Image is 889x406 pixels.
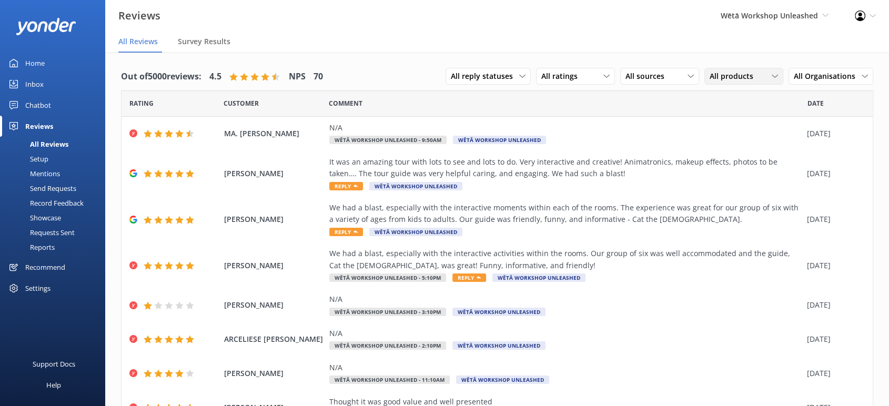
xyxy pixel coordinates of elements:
span: Reply [329,228,363,236]
div: Inbox [25,74,44,95]
div: [DATE] [807,260,860,271]
div: [DATE] [807,128,860,139]
span: Question [329,98,362,108]
span: Wētā Workshop Unleashed [452,341,545,350]
div: Reviews [25,116,53,137]
span: All reply statuses [451,70,519,82]
a: All Reviews [6,137,105,151]
a: Requests Sent [6,225,105,240]
h4: NPS [289,70,306,84]
img: yonder-white-logo.png [16,18,76,35]
span: Date [129,98,154,108]
span: Wētā Workshop Unleashed [492,273,585,282]
span: Wētā Workshop Unleashed - 9:50am [329,136,447,144]
span: Date [807,98,824,108]
span: Reply [452,273,486,282]
div: All Reviews [6,137,68,151]
span: [PERSON_NAME] [224,214,324,225]
div: Support Docs [33,353,75,374]
span: Wētā Workshop Unleashed [456,375,549,384]
div: N/A [329,293,802,305]
div: [DATE] [807,214,860,225]
div: Record Feedback [6,196,84,210]
span: Wētā Workshop Unleashed - 2:10pm [329,341,446,350]
span: All ratings [541,70,584,82]
a: Record Feedback [6,196,105,210]
div: N/A [329,122,802,134]
div: Reports [6,240,55,255]
div: Setup [6,151,48,166]
span: Wētā Workshop Unleashed - 3:10pm [329,308,446,316]
a: Send Requests [6,181,105,196]
span: Survey Results [178,36,230,47]
span: Wētā Workshop Unleashed - 5:10pm [329,273,446,282]
a: Showcase [6,210,105,225]
span: Wētā Workshop Unleashed [369,182,462,190]
span: [PERSON_NAME] [224,299,324,311]
a: Setup [6,151,105,166]
div: [DATE] [807,333,860,345]
span: Wētā Workshop Unleashed [452,308,545,316]
h4: 4.5 [209,70,221,84]
span: Date [224,98,259,108]
div: Showcase [6,210,61,225]
span: [PERSON_NAME] [224,260,324,271]
span: MA. [PERSON_NAME] [224,128,324,139]
a: Mentions [6,166,105,181]
span: All Organisations [794,70,862,82]
div: [DATE] [807,299,860,311]
div: Settings [25,278,50,299]
span: [PERSON_NAME] [224,168,324,179]
span: All Reviews [118,36,158,47]
div: We had a blast, especially with the interactive moments within each of the rooms. The experience ... [329,202,802,226]
div: Chatbot [25,95,51,116]
span: Wētā Workshop Unleashed - 11:10am [329,375,450,384]
div: We had a blast, especially with the interactive activities within the rooms. Our group of six was... [329,248,802,271]
span: Reply [329,182,363,190]
span: ARCELIESE [PERSON_NAME] [224,333,324,345]
div: Requests Sent [6,225,75,240]
h3: Reviews [118,7,160,24]
h4: Out of 5000 reviews: [121,70,201,84]
span: All products [710,70,760,82]
div: [DATE] [807,368,860,379]
span: Wētā Workshop Unleashed [369,228,462,236]
div: N/A [329,328,802,339]
span: [PERSON_NAME] [224,368,324,379]
span: Wētā Workshop Unleashed [453,136,546,144]
div: N/A [329,362,802,373]
div: [DATE] [807,168,860,179]
div: Recommend [25,257,65,278]
div: Mentions [6,166,60,181]
div: Help [46,374,61,395]
a: Reports [6,240,105,255]
span: Wētā Workshop Unleashed [721,11,818,21]
h4: 70 [314,70,323,84]
div: Home [25,53,45,74]
div: It was an amazing tour with lots to see and lots to do. Very interactive and creative! Animatroni... [329,156,802,180]
span: All sources [625,70,671,82]
div: Send Requests [6,181,76,196]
